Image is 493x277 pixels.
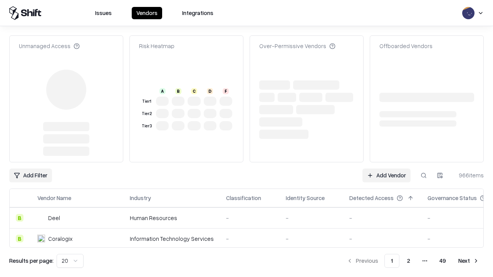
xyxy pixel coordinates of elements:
div: Classification [226,194,261,202]
div: F [223,88,229,94]
div: 966 items [453,171,484,179]
div: Vendor Name [37,194,71,202]
button: 1 [384,254,399,268]
div: Governance Status [428,194,477,202]
button: Integrations [178,7,218,19]
img: Deel [37,214,45,222]
div: B [16,235,23,242]
div: - [349,235,415,243]
p: Results per page: [9,257,54,265]
div: B [175,88,181,94]
div: B [16,214,23,222]
div: Tier 3 [141,123,153,129]
div: - [349,214,415,222]
div: Risk Heatmap [139,42,174,50]
div: C [191,88,197,94]
div: Coralogix [48,235,72,243]
div: Industry [130,194,151,202]
a: Add Vendor [362,169,411,182]
div: Over-Permissive Vendors [259,42,335,50]
div: - [226,235,273,243]
img: Coralogix [37,235,45,242]
button: Issues [91,7,116,19]
div: Offboarded Vendors [379,42,433,50]
div: A [159,88,166,94]
div: Identity Source [286,194,325,202]
div: Detected Access [349,194,394,202]
button: Vendors [132,7,162,19]
div: Information Technology Services [130,235,214,243]
button: Next [454,254,484,268]
button: 2 [401,254,416,268]
div: - [226,214,273,222]
div: D [207,88,213,94]
button: 49 [433,254,452,268]
div: Deel [48,214,60,222]
nav: pagination [342,254,484,268]
div: Tier 2 [141,110,153,117]
div: - [286,214,337,222]
div: Tier 1 [141,98,153,105]
div: Human Resources [130,214,214,222]
div: Unmanaged Access [19,42,80,50]
button: Add Filter [9,169,52,182]
div: - [286,235,337,243]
